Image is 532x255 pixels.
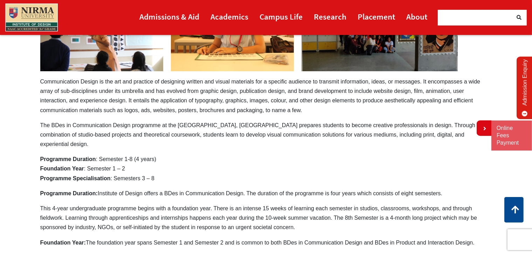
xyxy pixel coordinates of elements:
p: This 4-year undergraduate programme begins with a foundation year. There is an intense 15 weeks o... [40,204,492,232]
strong: Programme Duration [40,156,96,162]
p: The foundation year spans Semester 1 and Semester 2 and is common to both BDes in Communication D... [40,238,492,247]
a: Academics [210,9,248,24]
a: Online Fees Payment [497,125,527,146]
a: Admissions & Aid [139,9,199,24]
strong: Programme Duration: [40,190,98,196]
strong: Foundation Year [40,166,84,172]
p: Institute of Design offers a BDes in Communication Design. The duration of the programme is four ... [40,189,492,198]
a: About [406,9,427,24]
p: The BDes in Communication Design programme at the [GEOGRAPHIC_DATA], [GEOGRAPHIC_DATA] prepares s... [40,121,492,149]
img: main_logo [5,3,58,31]
a: Campus Life [260,9,303,24]
p: Communication Design is the art and practice of designing written and visual materials for a spec... [40,77,492,115]
p: : Semester 1-8 (4 years) : Semester 1 – 2 : Semesters 3 – 8 [40,154,492,183]
strong: Foundation Year: [40,240,86,246]
a: Research [314,9,346,24]
strong: Programme Specialisation [40,175,111,181]
a: Placement [358,9,395,24]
